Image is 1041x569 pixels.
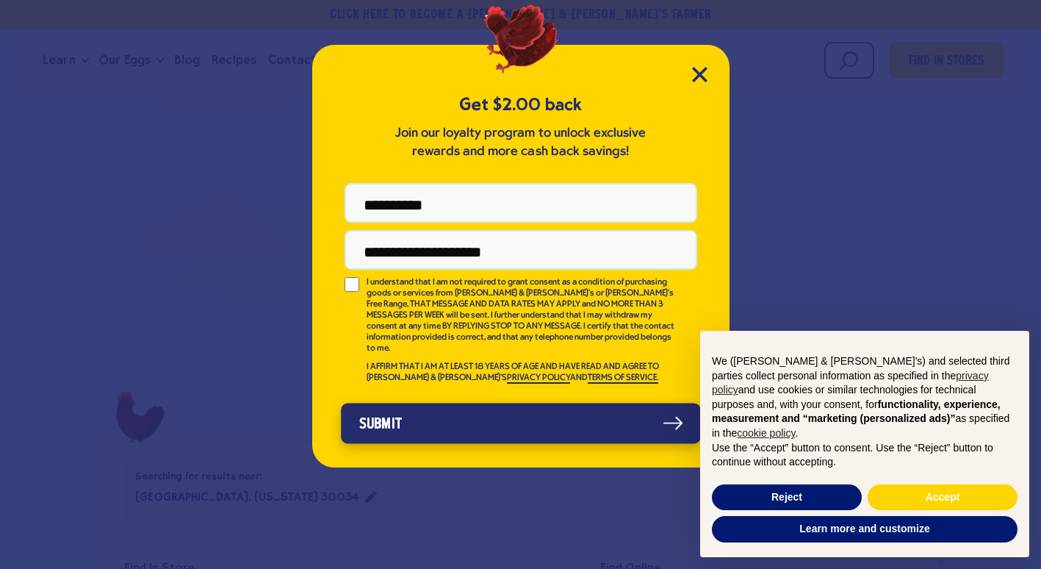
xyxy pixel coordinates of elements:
button: Learn more and customize [712,516,1017,543]
p: Use the “Accept” button to consent. Use the “Reject” button to continue without accepting. [712,441,1017,470]
h5: Get $2.00 back [345,93,697,117]
p: Join our loyalty program to unlock exclusive rewards and more cash back savings! [392,124,649,161]
a: TERMS OF SERVICE. [588,373,658,384]
button: Reject [712,484,862,511]
button: Submit [341,403,701,443]
p: I AFFIRM THAT I AM AT LEAST 18 YEARS OF AGE AND HAVE READ AND AGREE TO [PERSON_NAME] & [PERSON_NA... [367,362,677,384]
p: I understand that I am not required to grant consent as a condition of purchasing goods or servic... [367,277,677,354]
p: We ([PERSON_NAME] & [PERSON_NAME]'s) and selected third parties collect personal information as s... [712,354,1017,441]
a: cookie policy [737,427,795,439]
button: Accept [868,484,1017,511]
input: I understand that I am not required to grant consent as a condition of purchasing goods or servic... [345,277,359,292]
a: PRIVACY POLICY [507,373,570,384]
button: Close Modal [692,67,707,82]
